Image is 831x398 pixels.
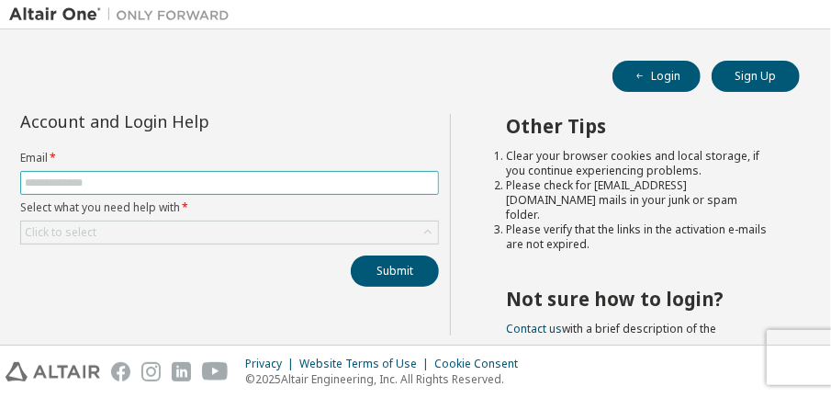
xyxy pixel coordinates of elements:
h2: Other Tips [506,114,767,138]
div: Account and Login Help [20,114,355,129]
a: Contact us [506,321,562,336]
img: youtube.svg [202,362,229,381]
li: Clear your browser cookies and local storage, if you continue experiencing problems. [506,149,767,178]
span: with a brief description of the problem, your registered e-mail id and company details. Our suppo... [506,321,763,381]
li: Please check for [EMAIL_ADDRESS][DOMAIN_NAME] mails in your junk or spam folder. [506,178,767,222]
img: altair_logo.svg [6,362,100,381]
img: facebook.svg [111,362,130,381]
button: Submit [351,256,439,287]
div: Cookie Consent [434,357,529,371]
img: Altair One [9,6,239,24]
img: linkedin.svg [172,362,191,381]
button: Sign Up [712,61,800,92]
h2: Not sure how to login? [506,287,767,311]
img: instagram.svg [141,362,161,381]
div: Website Terms of Use [299,357,434,371]
div: Privacy [245,357,299,371]
p: © 2025 Altair Engineering, Inc. All Rights Reserved. [245,371,529,387]
li: Please verify that the links in the activation e-mails are not expired. [506,222,767,252]
label: Email [20,151,439,165]
div: Click to select [21,222,438,244]
div: Click to select [25,225,96,240]
button: Login [612,61,701,92]
label: Select what you need help with [20,200,439,215]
